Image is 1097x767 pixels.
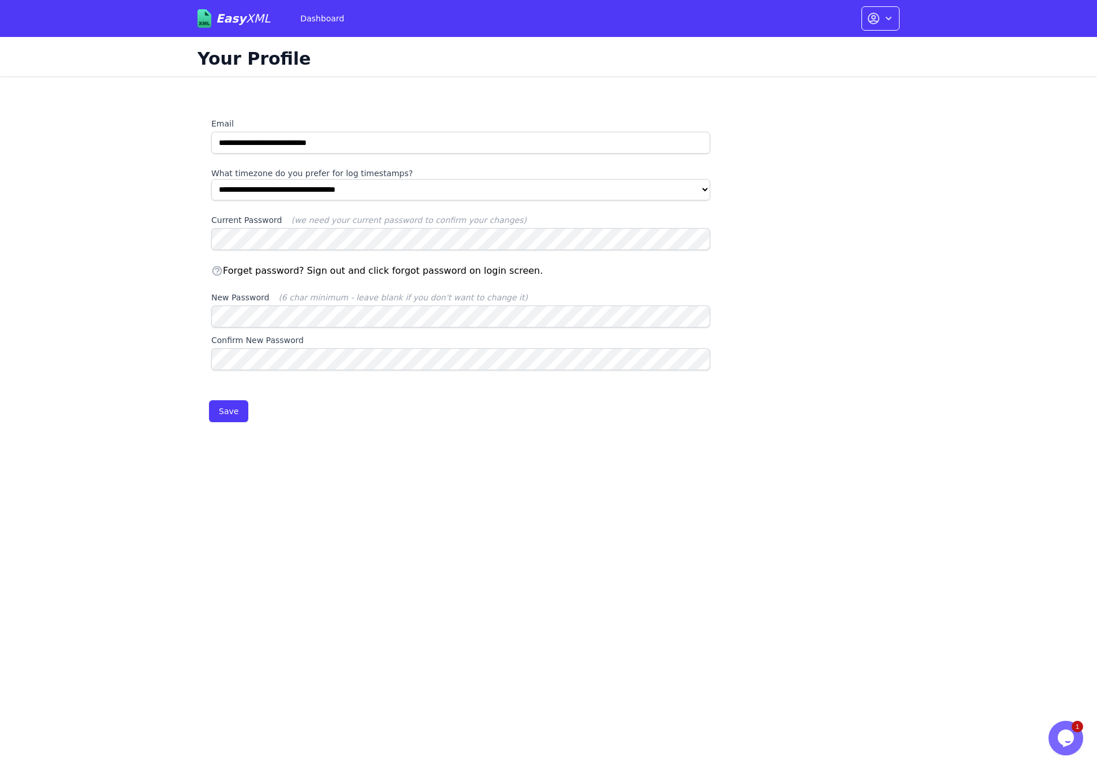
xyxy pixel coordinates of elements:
iframe: chat widget [1049,721,1085,755]
label: Email [211,118,710,129]
h1: Your Profile [197,51,890,67]
a: EasyXML [197,9,270,28]
a: Dashboard [293,8,351,29]
label: Current Password [211,214,710,226]
p: Forget password? Sign out and click forgot password on login screen. [211,264,710,278]
img: easyxml_logo.png [197,9,211,28]
label: New Password [211,292,710,303]
label: Confirm New Password [211,334,710,346]
span: (6 char minimum - leave blank if you don't want to change it) [278,293,528,302]
label: What timezone do you prefer for log timestamps? [211,167,710,179]
span: (we need your current password to confirm your changes) [291,215,526,225]
button: Save [209,400,248,422]
span: XML [246,12,270,25]
span: Easy [216,13,270,24]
